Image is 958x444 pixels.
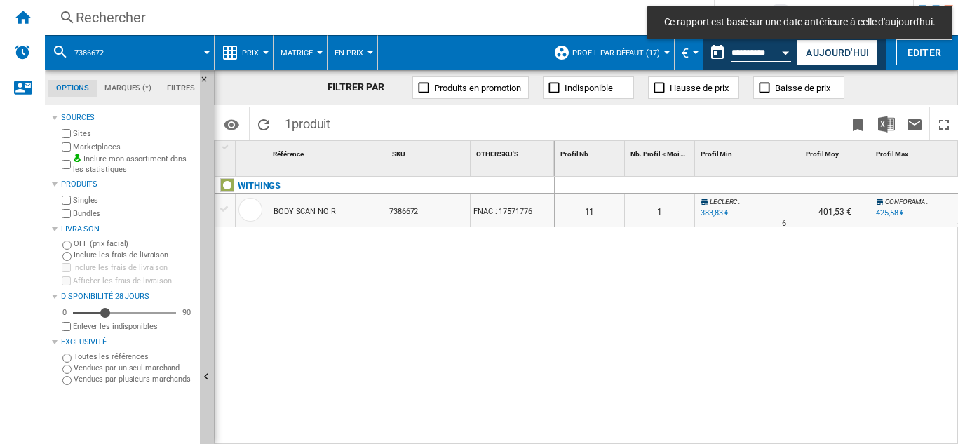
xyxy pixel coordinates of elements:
[900,107,929,140] button: Envoyer ce rapport par email
[896,39,952,65] button: Editer
[61,179,194,190] div: Produits
[926,198,928,206] span: :
[74,351,194,362] label: Toutes les références
[476,150,518,158] span: OTHER SKU'S
[61,291,194,302] div: Disponibilité 28 Jours
[242,48,259,58] span: Prix
[874,206,904,220] div: Mise à jour : jeudi 21 août 2025 00:00
[74,363,194,373] label: Vendues par un seul marchand
[558,141,624,163] div: Sort None
[62,376,72,385] input: Vendues par plusieurs marchands
[774,38,799,63] button: Open calendar
[701,150,732,158] span: Profil Min
[625,194,694,227] div: 1
[238,177,281,194] div: Cliquez pour filtrer sur cette marque
[179,307,194,318] div: 90
[278,107,337,137] span: 1
[281,48,313,58] span: Matrice
[97,80,159,97] md-tab-item: Marques (*)
[682,46,689,60] span: €
[61,224,194,235] div: Livraison
[628,141,694,163] div: Nb. Profil < Moi Sort None
[52,35,207,70] div: 7386672
[473,141,554,163] div: OTHER SKU'S Sort None
[73,195,194,206] label: Singles
[572,35,667,70] button: Profil par défaut (17)
[682,35,696,70] button: €
[738,198,740,206] span: :
[703,35,794,70] div: Ce rapport est basé sur une date antérieure à celle d'aujourd'hui.
[558,141,624,163] div: Profil Nb Sort None
[803,141,870,163] div: Sort None
[74,250,194,260] label: Inclure les frais de livraison
[335,48,363,58] span: En Prix
[572,48,660,58] span: Profil par défaut (17)
[412,76,529,99] button: Produits en promotion
[74,48,104,58] span: 7386672
[471,194,554,227] div: FNAC : 17571776
[698,141,800,163] div: Profil Min Sort None
[270,141,386,163] div: Référence Sort None
[386,194,470,227] div: 7386672
[270,141,386,163] div: Sort None
[389,141,470,163] div: SKU Sort None
[73,208,194,219] label: Bundles
[217,112,245,137] button: Options
[238,141,267,163] div: Sort None
[885,198,925,206] span: CONFORAMA
[803,141,870,163] div: Profil Moy Sort None
[281,35,320,70] button: Matrice
[670,83,729,93] span: Hausse de prix
[73,276,194,286] label: Afficher les frais de livraison
[630,150,679,158] span: Nb. Profil < Moi
[62,156,71,173] input: Inclure mon assortiment dans les statistiques
[675,35,703,70] md-menu: Currency
[61,112,194,123] div: Sources
[392,150,405,158] span: SKU
[543,76,634,99] button: Indisponible
[660,15,940,29] span: Ce rapport est basé sur une date antérieure à celle d'aujourd'hui.
[753,76,844,99] button: Baisse de prix
[703,39,731,67] button: md-calendar
[62,129,71,138] input: Sites
[73,306,176,320] md-slider: Disponibilité
[389,141,470,163] div: Sort None
[73,128,194,139] label: Sites
[328,81,399,95] div: FILTRER PAR
[62,365,72,374] input: Vendues par un seul marchand
[698,141,800,163] div: Sort None
[62,322,71,331] input: Afficher les frais de livraison
[242,35,266,70] button: Prix
[62,276,71,285] input: Afficher les frais de livraison
[73,154,81,162] img: mysite-bg-18x18.png
[62,142,71,152] input: Marketplaces
[62,263,71,272] input: Inclure les frais de livraison
[222,35,266,70] div: Prix
[878,116,895,133] img: excel-24x24.png
[74,35,118,70] button: 7386672
[62,196,71,205] input: Singles
[62,354,72,363] input: Toutes les références
[73,154,194,175] label: Inclure mon assortiment dans les statistiques
[62,209,71,218] input: Bundles
[14,43,31,60] img: alerts-logo.svg
[797,39,878,65] button: Aujourd'hui
[473,141,554,163] div: Sort None
[76,8,677,27] div: Rechercher
[876,150,908,158] span: Profil Max
[806,150,839,158] span: Profil Moy
[61,337,194,348] div: Exclusivité
[555,194,624,227] div: 11
[250,107,278,140] button: Recharger
[159,80,203,97] md-tab-item: Filtres
[628,141,694,163] div: Sort None
[59,307,70,318] div: 0
[335,35,370,70] button: En Prix
[553,35,667,70] div: Profil par défaut (17)
[73,321,194,332] label: Enlever les indisponibles
[648,76,739,99] button: Hausse de prix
